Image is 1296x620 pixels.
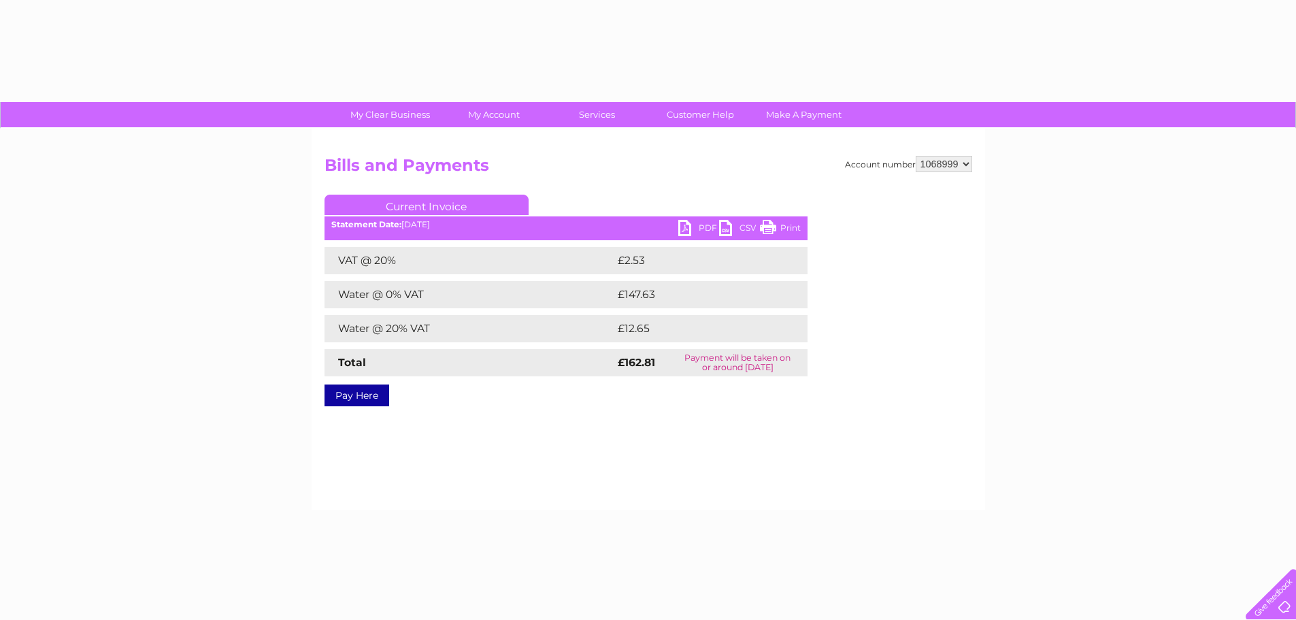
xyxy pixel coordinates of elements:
a: Pay Here [325,385,389,406]
strong: £162.81 [618,356,655,369]
td: VAT @ 20% [325,247,614,274]
td: Water @ 20% VAT [325,315,614,342]
td: Payment will be taken on or around [DATE] [668,349,807,376]
h2: Bills and Payments [325,156,972,182]
div: [DATE] [325,220,808,229]
a: Customer Help [644,102,757,127]
a: CSV [719,220,760,240]
b: Statement Date: [331,219,401,229]
a: Current Invoice [325,195,529,215]
td: £12.65 [614,315,779,342]
td: £2.53 [614,247,776,274]
a: My Account [437,102,550,127]
a: Print [760,220,801,240]
td: £147.63 [614,281,782,308]
strong: Total [338,356,366,369]
a: PDF [678,220,719,240]
td: Water @ 0% VAT [325,281,614,308]
a: Make A Payment [748,102,860,127]
a: My Clear Business [334,102,446,127]
a: Services [541,102,653,127]
div: Account number [845,156,972,172]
